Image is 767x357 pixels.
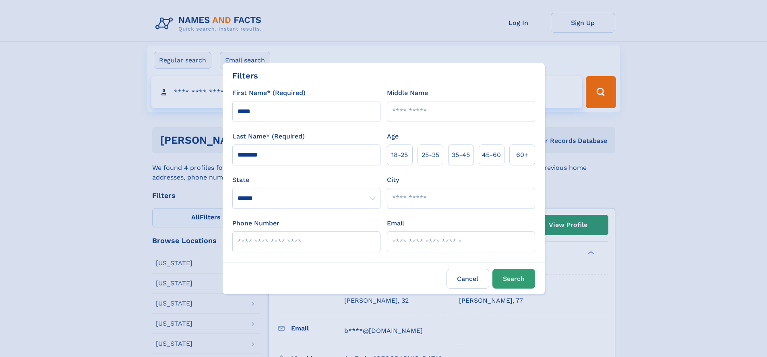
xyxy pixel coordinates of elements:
label: Last Name* (Required) [232,132,305,141]
label: Cancel [447,269,489,289]
span: 35‑45 [452,150,470,160]
label: Email [387,219,404,228]
span: 25‑35 [422,150,439,160]
div: Filters [232,70,258,82]
label: Age [387,132,399,141]
label: Phone Number [232,219,279,228]
span: 45‑60 [482,150,501,160]
label: First Name* (Required) [232,88,306,98]
span: 60+ [516,150,528,160]
span: 18‑25 [391,150,408,160]
label: Middle Name [387,88,428,98]
button: Search [492,269,535,289]
label: City [387,175,399,185]
label: State [232,175,380,185]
